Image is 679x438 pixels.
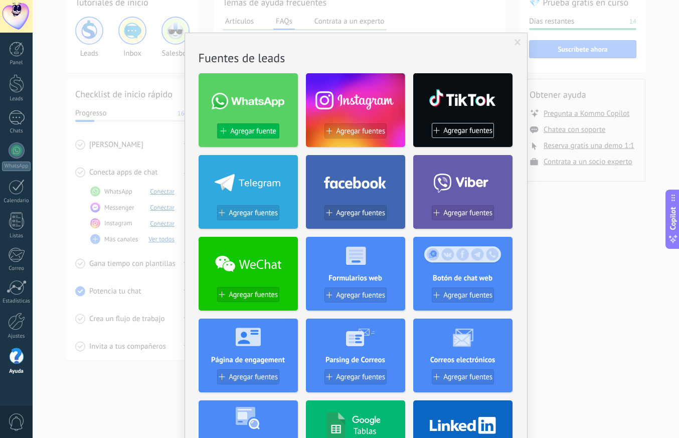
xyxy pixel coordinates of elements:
[443,209,492,217] span: Agregar fuentes
[336,209,385,217] span: Agregar fuentes
[413,355,513,365] h4: Correos electrónicos
[324,123,387,138] button: Agregar fuentes
[336,373,385,381] span: Agregar fuentes
[199,355,298,365] h4: Página de engagement
[2,128,31,134] div: Chats
[2,96,31,102] div: Leads
[336,127,385,135] span: Agregar fuentes
[229,209,278,217] span: Agregar fuentes
[324,205,387,220] button: Agregar fuentes
[230,127,276,135] span: Agregar fuente
[324,287,387,303] button: Agregar fuentes
[2,368,31,375] div: Ayuda
[2,60,31,66] div: Panel
[432,205,494,220] button: Agregar fuentes
[217,205,279,220] button: Agregar fuentes
[306,273,405,283] h4: Formularios web
[432,369,494,384] button: Agregar fuentes
[217,287,279,302] button: Agregar fuentes
[336,291,385,300] span: Agregar fuentes
[2,198,31,204] div: Calendario
[2,162,31,171] div: WhatsApp
[229,373,278,381] span: Agregar fuentes
[2,333,31,340] div: Ajustes
[199,50,514,66] h2: Fuentes de leads
[443,291,492,300] span: Agregar fuentes
[432,287,494,303] button: Agregar fuentes
[229,290,278,299] span: Agregar fuentes
[443,126,492,135] span: Agregar fuentes
[306,355,405,365] h4: Parsing de Correos
[668,207,678,230] span: Copilot
[217,369,279,384] button: Agregar fuentes
[413,273,513,283] h4: Botón de chat web
[2,265,31,272] div: Correo
[217,123,279,138] button: Agregar fuente
[324,369,387,384] button: Agregar fuentes
[2,233,31,239] div: Listas
[354,425,377,436] h4: Tablas
[2,298,31,305] div: Estadísticas
[443,373,492,381] span: Agregar fuentes
[432,123,494,138] button: Agregar fuentes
